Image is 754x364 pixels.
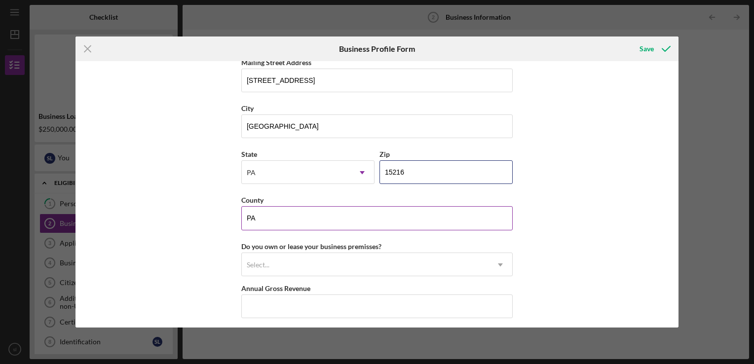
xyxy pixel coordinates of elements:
h6: Business Profile Form [339,44,415,53]
label: City [241,104,254,112]
div: PA [247,169,256,177]
div: Select... [247,261,269,269]
label: Annual Gross Revenue [241,284,310,292]
label: County [241,196,264,204]
label: Mailing Street Address [241,58,311,67]
button: Save [630,39,679,59]
div: Save [640,39,654,59]
label: Zip [379,150,390,158]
